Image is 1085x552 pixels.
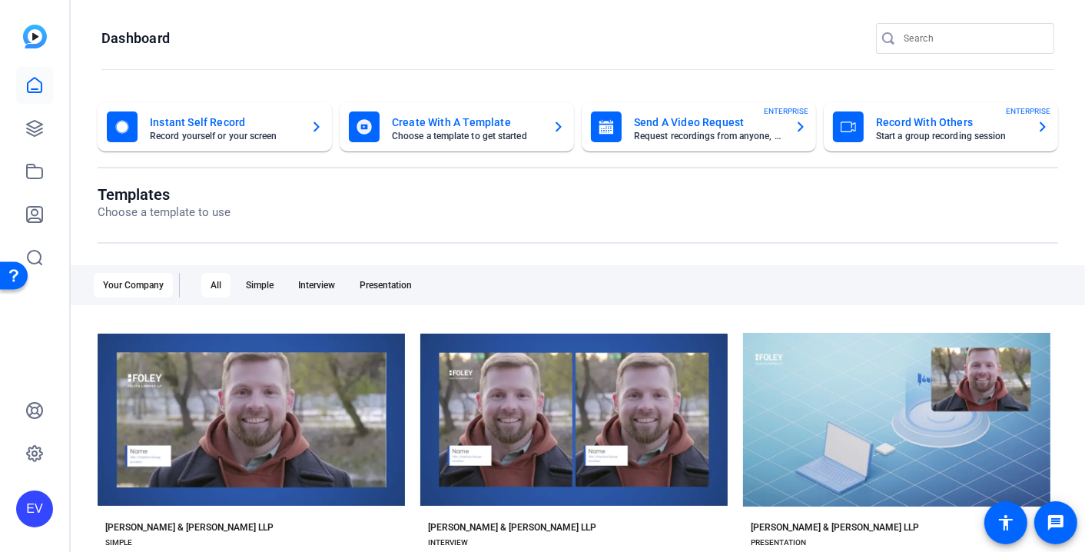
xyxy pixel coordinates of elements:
span: ENTERPRISE [764,105,808,117]
mat-card-title: Instant Self Record [150,113,298,131]
h1: Templates [98,185,231,204]
div: [PERSON_NAME] & [PERSON_NAME] LLP [428,521,596,534]
mat-card-title: Record With Others [876,113,1024,131]
mat-card-title: Send A Video Request [634,113,782,131]
div: [PERSON_NAME] & [PERSON_NAME] LLP [751,521,919,534]
div: All [201,273,231,298]
button: Instant Self RecordRecord yourself or your screen [98,102,332,151]
button: Create With A TemplateChoose a template to get started [340,102,574,151]
mat-icon: accessibility [997,514,1015,532]
mat-card-title: Create With A Template [392,113,540,131]
mat-card-subtitle: Record yourself or your screen [150,131,298,141]
div: INTERVIEW [428,537,468,549]
div: PRESENTATION [751,537,806,549]
button: Send A Video RequestRequest recordings from anyone, anywhereENTERPRISE [582,102,816,151]
mat-icon: message [1047,514,1065,532]
p: Choose a template to use [98,204,231,221]
h1: Dashboard [101,29,170,48]
div: Interview [289,273,344,298]
mat-card-subtitle: Start a group recording session [876,131,1024,141]
mat-card-subtitle: Choose a template to get started [392,131,540,141]
div: SIMPLE [105,537,132,549]
input: Search [904,29,1042,48]
button: Record With OthersStart a group recording sessionENTERPRISE [824,102,1058,151]
div: Presentation [350,273,421,298]
div: [PERSON_NAME] & [PERSON_NAME] LLP [105,521,274,534]
div: Simple [237,273,283,298]
span: ENTERPRISE [1006,105,1050,117]
img: blue-gradient.svg [23,25,47,48]
div: Your Company [94,273,173,298]
div: EV [16,490,53,527]
mat-card-subtitle: Request recordings from anyone, anywhere [634,131,782,141]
